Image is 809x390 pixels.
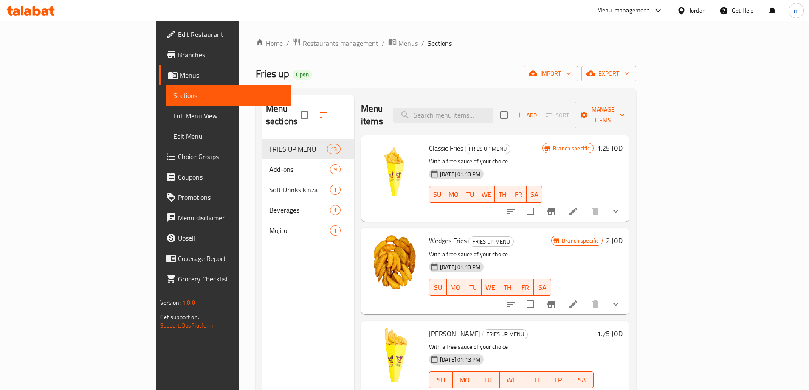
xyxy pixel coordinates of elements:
button: TU [464,279,482,296]
span: Add-ons [269,164,330,174]
button: TH [495,186,510,203]
span: Upsell [178,233,284,243]
span: Select section first [540,109,575,122]
span: Edit Restaurant [178,29,284,39]
span: Open [293,71,312,78]
span: WE [485,281,496,294]
span: Grocery Checklist [178,274,284,284]
a: Promotions [159,187,291,208]
span: SU [433,281,443,294]
svg: Show Choices [611,299,621,309]
span: TH [498,188,507,201]
img: Ziggy Fries [368,328,422,382]
span: 1 [330,227,340,235]
button: Branch-specific-item [541,201,561,222]
span: MO [456,374,473,386]
a: Upsell [159,228,291,248]
a: Full Menu View [166,106,291,126]
span: TU [465,188,474,201]
div: Add-ons9 [262,159,354,180]
span: SU [433,188,442,201]
span: Wedges Fries [429,234,467,247]
span: [DATE] 01:13 PM [437,356,484,364]
span: MO [450,281,461,294]
span: 1 [330,206,340,214]
button: WE [500,371,523,388]
span: Branches [178,50,284,60]
span: FRIES UP MENU [483,329,527,339]
span: Manage items [581,104,625,126]
button: Add [513,109,540,122]
button: MO [447,279,464,296]
img: Wedges Fries [368,235,422,289]
a: Grocery Checklist [159,269,291,289]
span: Mojito [269,225,330,236]
span: Soft Drinks kinza [269,185,330,195]
a: Branches [159,45,291,65]
button: MO [453,371,476,388]
span: Sections [428,38,452,48]
span: Add [515,110,538,120]
button: SU [429,279,447,296]
h2: Menu items [361,102,383,128]
span: TU [468,281,478,294]
span: 13 [327,145,340,153]
span: SA [530,188,539,201]
button: delete [585,201,606,222]
span: 1.0.0 [182,297,195,308]
div: items [330,185,341,195]
div: items [330,225,341,236]
span: [DATE] 01:13 PM [437,170,484,178]
span: TH [527,374,543,386]
div: FRIES UP MENU [482,329,528,339]
a: Edit Menu [166,126,291,146]
span: Menu disclaimer [178,213,284,223]
button: import [524,66,578,81]
span: Full Menu View [173,111,284,121]
button: SU [429,186,445,203]
a: Restaurants management [293,38,378,49]
a: Menus [388,38,418,49]
div: items [330,164,341,174]
div: Jordan [689,6,706,15]
div: Soft Drinks kinza1 [262,180,354,200]
button: SU [429,371,453,388]
div: FRIES UP MENU [465,144,510,154]
nav: breadcrumb [256,38,637,49]
button: delete [585,294,606,314]
span: TU [480,374,496,386]
span: MO [448,188,459,201]
li: / [421,38,424,48]
a: Menu disclaimer [159,208,291,228]
span: Select to update [521,202,539,220]
button: show more [606,294,626,314]
button: sort-choices [501,201,521,222]
button: SA [570,371,594,388]
button: SA [534,279,551,296]
span: Menus [398,38,418,48]
span: Restaurants management [303,38,378,48]
img: Classic Fries [368,142,422,196]
span: FRIES UP MENU [269,144,327,154]
span: Edit Menu [173,131,284,141]
span: SA [537,281,548,294]
span: 1 [330,186,340,194]
p: With a free sauce of your choice [429,342,594,352]
span: 9 [330,166,340,174]
a: Coupons [159,167,291,187]
button: FR [547,371,570,388]
span: Classic Fries [429,142,463,154]
span: Select all sections [296,106,313,124]
a: Coverage Report [159,248,291,269]
div: Beverages1 [262,200,354,220]
span: [DATE] 01:13 PM [437,263,484,271]
button: SA [527,186,542,203]
button: show more [606,201,626,222]
button: TH [499,279,516,296]
span: Branch specific [558,237,602,245]
span: m [794,6,799,15]
a: Choice Groups [159,146,291,167]
div: items [330,205,341,215]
